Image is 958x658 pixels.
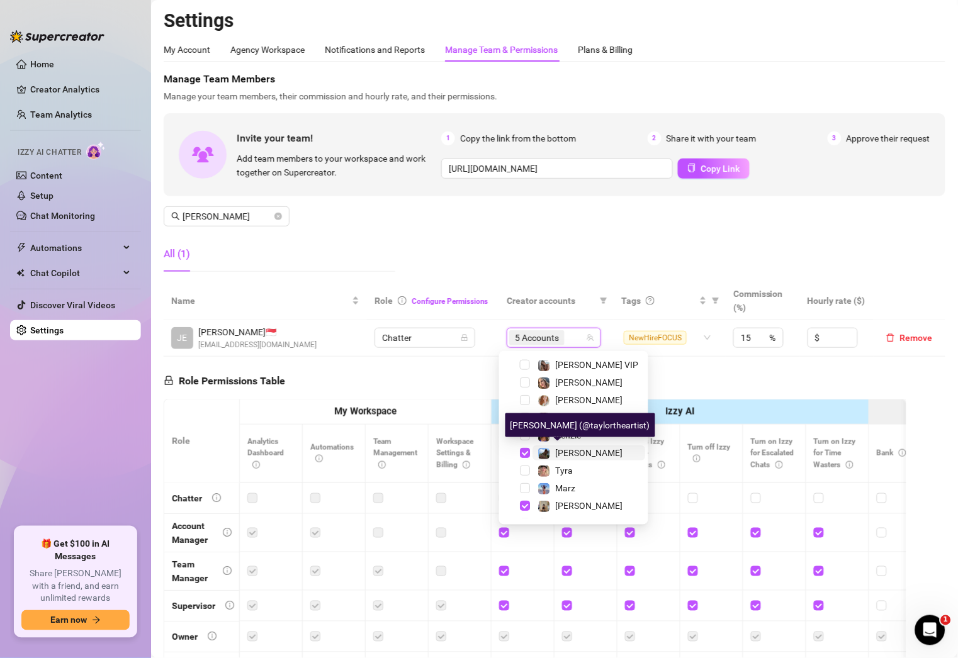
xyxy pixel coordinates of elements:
[30,170,62,181] a: Content
[247,437,284,470] span: Analytics Dashboard
[164,247,190,262] div: All (1)
[164,374,285,389] h5: Role Permissions Table
[520,360,530,370] span: Select tree node
[555,466,573,476] span: Tyra
[50,615,87,625] span: Earn now
[325,43,425,57] div: Notifications and Reports
[171,294,349,308] span: Name
[877,449,906,457] span: Bank
[555,448,623,458] span: [PERSON_NAME]
[237,130,441,146] span: Invite your team!
[509,330,565,345] span: 5 Accounts
[775,461,783,469] span: info-circle
[198,339,317,351] span: [EMAIL_ADDRESS][DOMAIN_NAME]
[520,483,530,493] span: Select tree node
[10,30,104,43] img: logo-BBDzfeDw.svg
[21,538,130,563] span: 🎁 Get $100 in AI Messages
[172,519,213,547] div: Account Manager
[212,493,221,502] span: info-circle
[21,610,130,630] button: Earn nowarrow-right
[30,59,54,69] a: Home
[30,263,120,283] span: Chat Copilot
[538,360,549,371] img: Kat Hobbs VIP
[678,159,750,179] button: Copy Link
[172,557,213,585] div: Team Manager
[382,328,468,347] span: Chatter
[30,191,54,201] a: Setup
[915,615,945,645] iframe: Intercom live chat
[16,243,26,253] span: thunderbolt
[555,377,623,388] span: [PERSON_NAME]
[178,331,188,345] span: JE
[461,334,468,342] span: lock
[597,291,610,310] span: filter
[223,566,232,575] span: info-circle
[86,142,106,160] img: AI Chatter
[751,437,794,470] span: Turn on Izzy for Escalated Chats
[398,296,407,305] span: info-circle
[441,131,455,145] span: 1
[624,331,687,345] span: NewHireFOCUS
[587,334,594,342] span: team
[164,43,210,57] div: My Account
[315,455,323,462] span: info-circle
[252,461,260,469] span: info-circle
[164,72,945,87] span: Manage Team Members
[375,296,393,306] span: Role
[230,43,305,57] div: Agency Workspace
[600,297,607,304] span: filter
[712,297,719,304] span: filter
[688,443,731,464] span: Turn off Izzy
[208,632,217,640] span: info-circle
[223,528,232,537] span: info-circle
[578,43,633,57] div: Plans & Billing
[726,282,799,320] th: Commission (%)
[274,213,282,220] span: close-circle
[520,448,530,458] span: Select tree node
[310,443,354,464] span: Automations
[171,212,180,221] span: search
[172,491,202,505] div: Chatter
[436,437,473,470] span: Workspace Settings & Billing
[538,501,549,512] img: Natasha
[505,413,655,437] div: [PERSON_NAME] (@taylortheartist)
[445,43,558,57] div: Manage Team & Permissions
[847,131,930,145] span: Approve their request
[172,630,198,644] div: Owner
[460,131,576,145] span: Copy the link from the bottom
[846,461,854,469] span: info-circle
[520,466,530,476] span: Select tree node
[164,399,240,483] th: Role
[555,360,638,370] span: [PERSON_NAME] VIP
[693,455,701,462] span: info-circle
[463,461,470,469] span: info-circle
[621,294,641,308] span: Tags
[881,330,938,345] button: Remove
[16,269,25,277] img: Chat Copilot
[520,395,530,405] span: Select tree node
[30,238,120,258] span: Automations
[30,79,131,99] a: Creator Analytics
[21,568,130,605] span: Share [PERSON_NAME] with a friend, and earn unlimited rewards
[30,109,92,120] a: Team Analytics
[378,461,386,469] span: info-circle
[164,376,174,386] span: lock
[520,501,530,511] span: Select tree node
[538,448,549,459] img: Taylor
[814,437,856,470] span: Turn on Izzy for Time Wasters
[30,211,95,221] a: Chat Monitoring
[172,599,215,613] div: Supervisor
[538,466,549,477] img: Tyra
[665,406,694,417] strong: Izzy AI
[800,282,874,320] th: Hourly rate ($)
[687,164,696,172] span: copy
[648,131,662,145] span: 2
[667,131,757,145] span: Share it with your team
[515,331,559,345] span: 5 Accounts
[701,164,740,174] span: Copy Link
[412,297,488,306] a: Configure Permissions
[899,449,906,457] span: info-circle
[828,131,842,145] span: 3
[900,333,933,343] span: Remove
[538,483,549,494] img: Marz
